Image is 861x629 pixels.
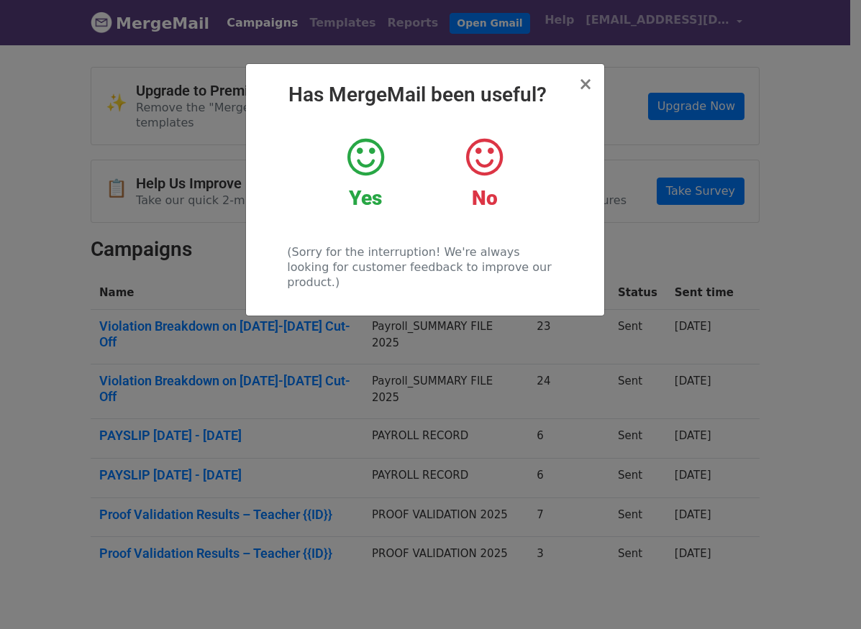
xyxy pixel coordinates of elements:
strong: Yes [349,186,382,210]
p: (Sorry for the interruption! We're always looking for customer feedback to improve our product.) [287,244,562,290]
button: Close [578,75,593,93]
h2: Has MergeMail been useful? [258,83,593,107]
span: × [578,74,593,94]
a: No [436,136,533,211]
a: Yes [317,136,414,211]
strong: No [472,186,498,210]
